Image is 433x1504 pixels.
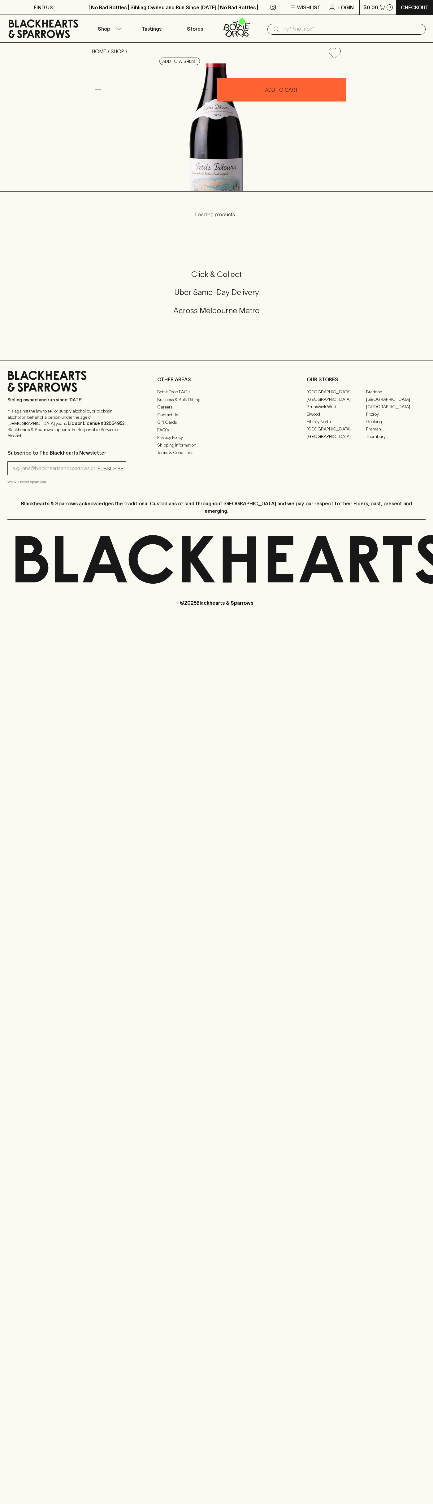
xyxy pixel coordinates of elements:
[7,449,126,456] p: Subscribe to The Blackhearts Newsletter
[87,15,130,42] button: Shop
[12,500,421,515] p: Blackhearts & Sparrows acknowledges the traditional Custodians of land throughout [GEOGRAPHIC_DAT...
[7,397,126,403] p: Sibling owned and run since [DATE]
[366,418,426,425] a: Geelong
[366,410,426,418] a: Fitzroy
[95,462,126,475] button: SUBSCRIBE
[157,404,276,411] a: Careers
[7,287,426,297] h5: Uber Same-Day Delivery
[307,403,366,410] a: Brunswick West
[142,25,162,32] p: Tastings
[157,388,276,396] a: Bottle Drop FAQ's
[307,376,426,383] p: OUR STORES
[157,441,276,449] a: Shipping Information
[7,479,126,485] p: We will never spam you
[366,388,426,395] a: Braddon
[307,418,366,425] a: Fitzroy North
[265,86,298,93] p: ADD TO CART
[34,4,53,11] p: FIND US
[307,410,366,418] a: Elwood
[282,24,421,34] input: Try "Pinot noir"
[217,78,346,102] button: ADD TO CART
[157,434,276,441] a: Privacy Policy
[92,49,106,54] a: HOME
[157,376,276,383] p: OTHER AREAS
[307,433,366,440] a: [GEOGRAPHIC_DATA]
[12,464,95,473] input: e.g. jane@blackheartsandsparrows.com.au
[338,4,354,11] p: Login
[157,411,276,418] a: Contact Us
[366,395,426,403] a: [GEOGRAPHIC_DATA]
[6,211,427,218] p: Loading products...
[363,4,378,11] p: $0.00
[366,433,426,440] a: Thornbury
[157,419,276,426] a: Gift Cards
[111,49,124,54] a: SHOP
[98,25,110,32] p: Shop
[173,15,217,42] a: Stores
[157,449,276,456] a: Terms & Conditions
[366,425,426,433] a: Prahran
[307,425,366,433] a: [GEOGRAPHIC_DATA]
[388,6,391,9] p: 0
[87,63,346,191] img: 40909.png
[187,25,203,32] p: Stores
[157,396,276,403] a: Business & Bulk Gifting
[297,4,321,11] p: Wishlist
[130,15,173,42] a: Tastings
[7,244,426,348] div: Call to action block
[7,408,126,439] p: It is against the law to sell or supply alcohol to, or to obtain alcohol on behalf of a person un...
[401,4,429,11] p: Checkout
[7,269,426,279] h5: Click & Collect
[366,403,426,410] a: [GEOGRAPHIC_DATA]
[159,58,200,65] button: Add to wishlist
[157,426,276,434] a: FAQ's
[307,388,366,395] a: [GEOGRAPHIC_DATA]
[68,421,125,426] strong: Liquor License #32064953
[7,305,426,316] h5: Across Melbourne Metro
[326,45,343,61] button: Add to wishlist
[307,395,366,403] a: [GEOGRAPHIC_DATA]
[97,465,123,472] p: SUBSCRIBE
